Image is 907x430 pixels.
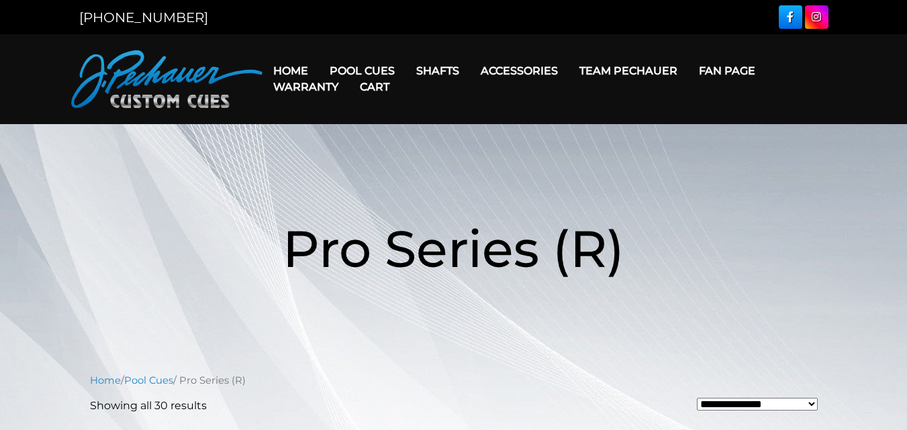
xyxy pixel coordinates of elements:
[470,54,569,88] a: Accessories
[319,54,405,88] a: Pool Cues
[349,70,400,104] a: Cart
[90,398,207,414] p: Showing all 30 results
[569,54,688,88] a: Team Pechauer
[688,54,766,88] a: Fan Page
[262,54,319,88] a: Home
[124,374,173,386] a: Pool Cues
[90,373,818,388] nav: Breadcrumb
[283,217,624,280] span: Pro Series (R)
[262,70,349,104] a: Warranty
[697,398,818,411] select: Shop order
[79,9,208,25] a: [PHONE_NUMBER]
[71,50,262,108] img: Pechauer Custom Cues
[405,54,470,88] a: Shafts
[90,374,121,386] a: Home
